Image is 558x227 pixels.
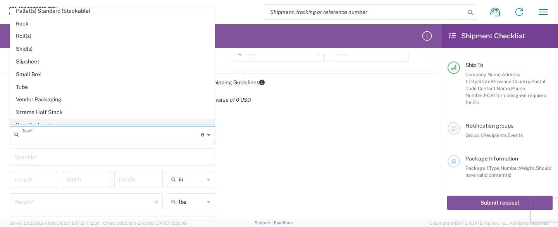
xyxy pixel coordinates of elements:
span: Company Name, [465,72,502,77]
span: Package Information [465,155,518,162]
span: Vendor Packaging [10,94,214,106]
span: Small Box [10,68,214,80]
span: EORI for consignee required for EU [465,92,546,105]
span: Your Packaging [10,119,214,131]
span: Package 1: [465,165,489,171]
span: Server: 2025.18.0-d1e9a510831 [9,221,100,225]
a: Feedback [274,220,294,225]
span: [DATE] 10:20:09 [155,221,187,225]
span: City, [468,79,478,84]
em: Total shipment is made up of 1 package(s) containing 0 piece(s) weighing 0 and a total value of 0... [4,97,257,103]
span: State/Province, [478,79,513,84]
div: International Shipping Guidelines [4,79,438,86]
button: Submit request [447,196,553,210]
a: Support [255,220,274,225]
span: [DATE] 11:12:30 [71,221,100,225]
span: Type, [489,165,501,171]
h2: Shipment Checklist [449,31,525,41]
span: Skid(s) [10,43,214,55]
span: Client: 2025.18.0-27d3021 [103,221,187,225]
span: Events [508,132,523,138]
span: Country, [513,79,531,84]
span: Tube [10,81,214,93]
span: Contact Name, [478,85,511,91]
span: Group 1: [465,132,483,138]
span: Slipsheet [10,56,214,68]
span: Notification groups [465,123,513,129]
span: Ship To [465,62,483,68]
span: Weight, [519,165,536,171]
span: Copyright © [DATE]-[DATE] Agistix Inc., All Rights Reserved [429,220,549,227]
h2: Shipment Request [9,31,69,41]
input: Shipment, tracking or reference number [264,5,465,19]
span: Number, [501,165,519,171]
span: Recipients, [483,132,508,138]
span: Xtreme Half Stack [10,106,214,118]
